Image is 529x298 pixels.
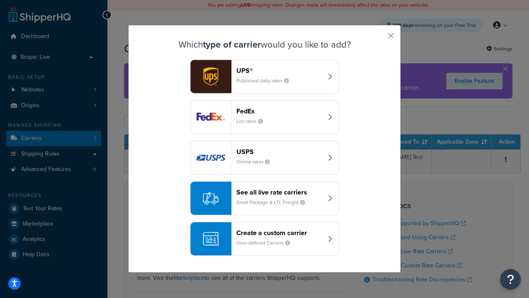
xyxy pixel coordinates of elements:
small: Published daily rates [236,77,295,84]
small: Small Package & LTL Freight [236,199,312,206]
img: icon-carrier-custom-c93b8a24.svg [203,231,219,247]
button: Open Resource Center [500,269,521,290]
img: icon-carrier-liverate-becf4550.svg [203,190,219,206]
small: Online rates [236,158,276,166]
header: FedEx [236,107,323,115]
button: ups logoUPS®Published daily rates [190,60,339,94]
img: fedEx logo [191,101,231,134]
small: List rates [236,118,269,125]
header: UPS® [236,67,323,74]
button: Create a custom carrierUser-defined Carriers [190,222,339,256]
header: See all live rate carriers [236,188,323,196]
small: User-defined Carriers [236,239,297,247]
h3: Which would you like to add? [149,40,380,50]
button: See all live rate carriersSmall Package & LTL Freight [190,181,339,215]
img: usps logo [191,141,231,174]
header: USPS [236,148,323,156]
button: usps logoUSPSOnline rates [190,141,339,175]
button: fedEx logoFedExList rates [190,100,339,134]
img: ups logo [191,60,231,93]
strong: type of carrier [203,38,261,51]
header: Create a custom carrier [236,229,323,237]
